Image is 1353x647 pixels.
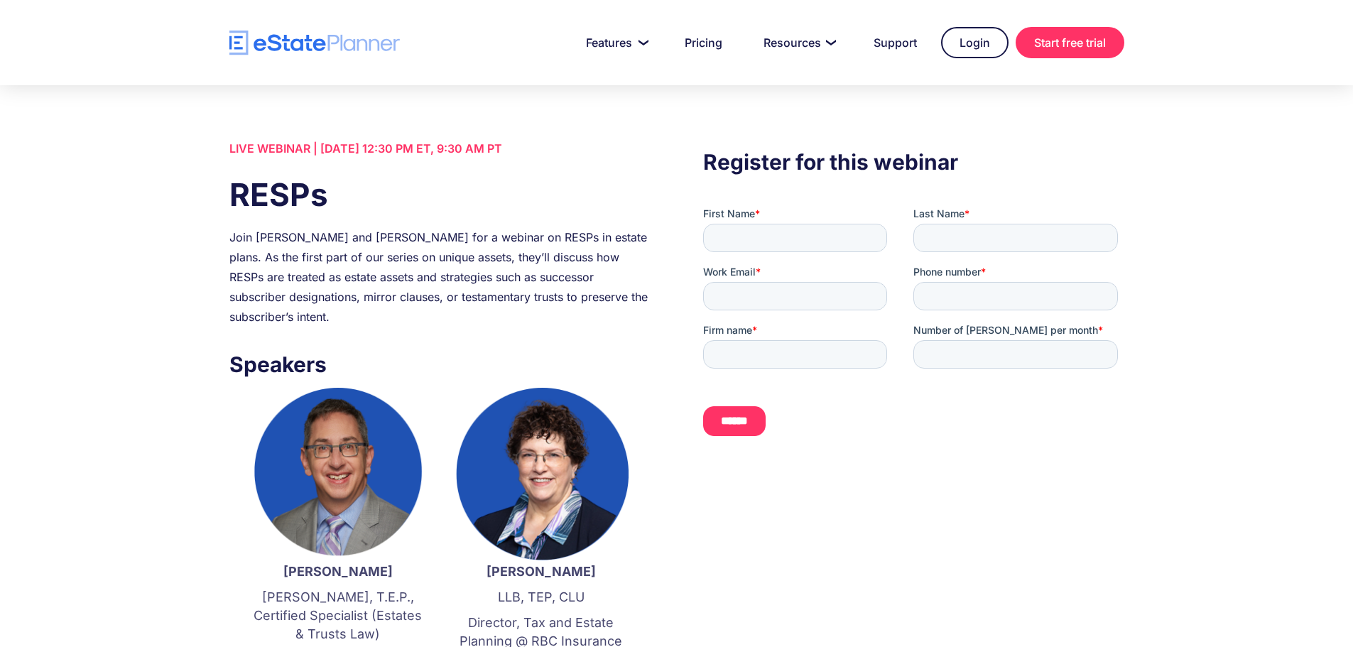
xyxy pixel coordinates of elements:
[703,146,1124,178] h3: Register for this webinar
[941,27,1009,58] a: Login
[1016,27,1124,58] a: Start free trial
[454,588,629,607] p: LLB, TEP, CLU
[857,28,934,57] a: Support
[229,348,650,381] h3: Speakers
[283,564,393,579] strong: [PERSON_NAME]
[229,31,400,55] a: home
[229,138,650,158] div: LIVE WEBINAR | [DATE] 12:30 PM ET, 9:30 AM PT
[251,588,425,643] p: [PERSON_NAME], T.E.P., Certified Specialist (Estates & Trusts Law)
[703,207,1124,461] iframe: Form 0
[487,564,596,579] strong: [PERSON_NAME]
[746,28,849,57] a: Resources
[569,28,661,57] a: Features
[668,28,739,57] a: Pricing
[229,227,650,327] div: Join [PERSON_NAME] and [PERSON_NAME] for a webinar on RESPs in estate plans. As the first part of...
[229,173,650,217] h1: RESPs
